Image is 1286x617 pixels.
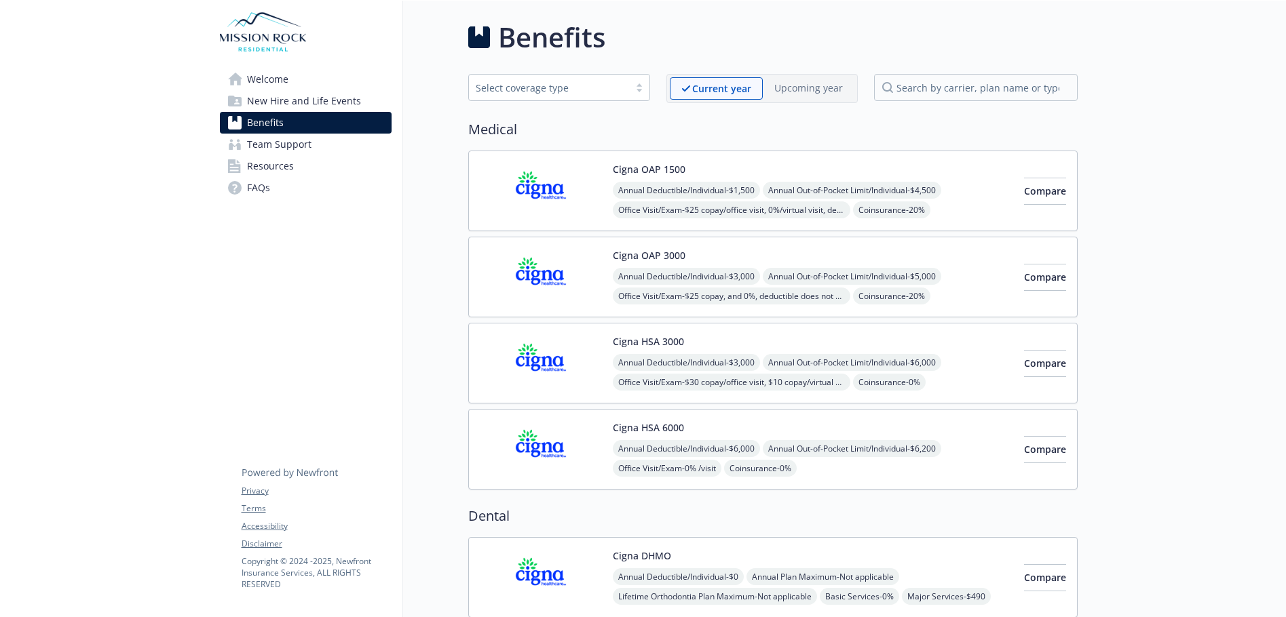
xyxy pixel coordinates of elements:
span: Coinsurance - 0% [724,460,797,477]
span: Annual Out-of-Pocket Limit/Individual - $6,000 [763,354,941,371]
span: Annual Deductible/Individual - $6,000 [613,440,760,457]
button: Cigna HSA 3000 [613,334,684,349]
button: Cigna HSA 6000 [613,420,684,435]
span: Compare [1024,443,1066,456]
button: Compare [1024,178,1066,205]
input: search by carrier, plan name or type [874,74,1078,101]
a: FAQs [220,177,392,199]
button: Cigna OAP 1500 [613,162,685,176]
img: CIGNA carrier logo [480,549,602,606]
span: Coinsurance - 20% [853,287,930,304]
span: Office Visit/Exam - $25 copay/office visit, 0%/virtual visit, deductible does not apply [613,201,850,218]
span: Coinsurance - 0% [853,374,926,391]
span: Team Support [247,134,311,155]
span: FAQs [247,177,270,199]
span: Lifetime Orthodontia Plan Maximum - Not applicable [613,588,817,605]
img: CIGNA carrier logo [480,334,602,392]
a: Team Support [220,134,392,155]
span: Major Services - $490 [902,588,991,605]
p: Current year [692,81,751,96]
span: Annual Deductible/Individual - $3,000 [613,354,760,371]
img: CIGNA carrier logo [480,420,602,478]
button: Compare [1024,350,1066,377]
img: CIGNA carrier logo [480,162,602,220]
span: Annual Deductible/Individual - $3,000 [613,268,760,285]
button: Cigna DHMO [613,549,671,563]
p: Upcoming year [774,81,843,95]
span: Compare [1024,571,1066,584]
h1: Benefits [498,17,605,58]
span: Annual Plan Maximum - Not applicable [746,568,899,585]
span: Coinsurance - 20% [853,201,930,218]
h2: Medical [468,119,1078,140]
button: Compare [1024,564,1066,591]
span: Annual Out-of-Pocket Limit/Individual - $5,000 [763,268,941,285]
a: Benefits [220,112,392,134]
span: Office Visit/Exam - 0% /visit [613,460,721,477]
img: CIGNA carrier logo [480,248,602,306]
span: Compare [1024,271,1066,283]
span: Annual Deductible/Individual - $0 [613,568,744,585]
h2: Dental [468,506,1078,526]
span: Basic Services - 0% [820,588,899,605]
span: Upcoming year [763,77,854,100]
span: Annual Out-of-Pocket Limit/Individual - $6,200 [763,440,941,457]
button: Compare [1024,436,1066,463]
div: Select coverage type [476,81,622,95]
span: Annual Out-of-Pocket Limit/Individual - $4,500 [763,182,941,199]
p: Copyright © 2024 - 2025 , Newfront Insurance Services, ALL RIGHTS RESERVED [242,555,391,590]
a: Privacy [242,485,391,497]
a: Welcome [220,68,392,90]
span: Benefits [247,112,284,134]
span: Compare [1024,184,1066,197]
span: Annual Deductible/Individual - $1,500 [613,182,760,199]
button: Compare [1024,264,1066,291]
span: Office Visit/Exam - $25 copay, and 0%, deductible does not apply [613,287,850,304]
a: Terms [242,502,391,515]
a: Resources [220,155,392,177]
span: New Hire and Life Events [247,90,361,112]
span: Welcome [247,68,288,90]
span: Office Visit/Exam - $30 copay/office visit, $10 copay/virtual visit [613,374,850,391]
a: Disclaimer [242,538,391,550]
span: Compare [1024,357,1066,370]
a: Accessibility [242,520,391,532]
a: New Hire and Life Events [220,90,392,112]
span: Resources [247,155,294,177]
button: Cigna OAP 3000 [613,248,685,262]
